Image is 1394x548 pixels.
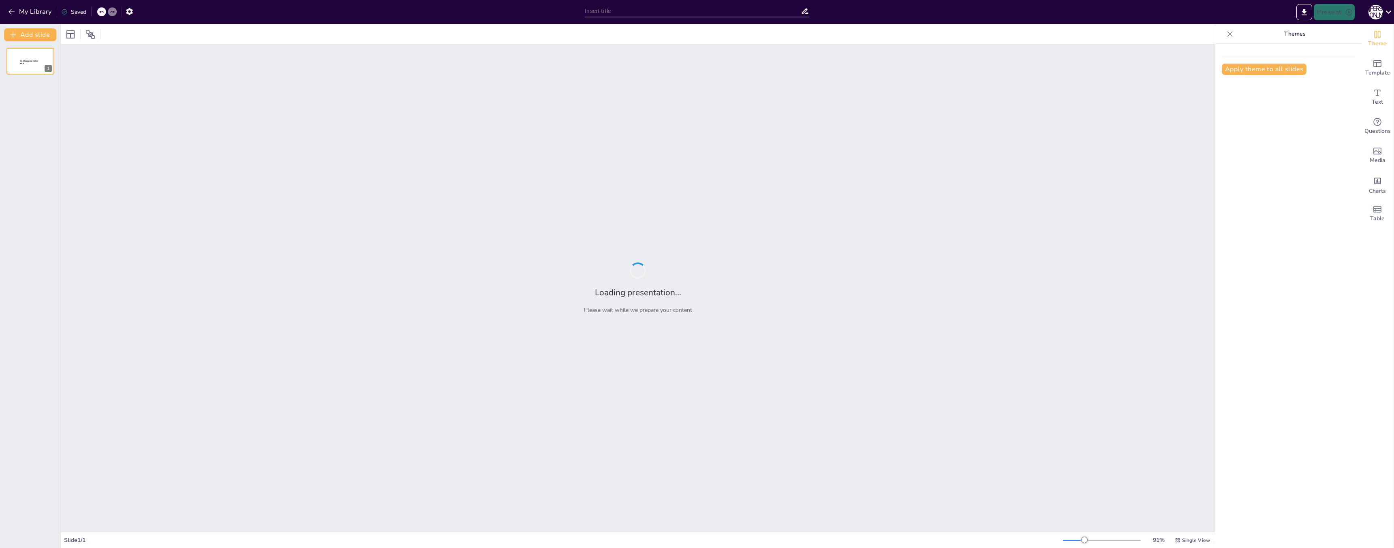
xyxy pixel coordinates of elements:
button: My Library [6,5,55,18]
div: Add charts and graphs [1361,170,1394,199]
p: Please wait while we prepare your content [584,306,692,314]
button: Export to PowerPoint [1296,4,1312,20]
span: Sendsteps presentation editor [20,60,38,64]
p: Themes [1236,24,1353,44]
div: 1 [45,65,52,72]
div: 1 [6,48,54,75]
div: Saved [61,8,86,16]
span: Position [86,30,95,39]
span: Charts [1369,187,1386,196]
input: Insert title [585,5,800,17]
span: Table [1370,214,1385,223]
button: Present [1314,4,1354,20]
span: Questions [1364,127,1391,136]
span: Media [1370,156,1385,165]
div: С [PERSON_NAME] [1368,5,1383,19]
span: Theme [1368,39,1387,48]
span: Text [1372,98,1383,107]
h2: Loading presentation... [595,287,681,298]
button: Add slide [4,28,56,41]
div: Add a table [1361,199,1394,228]
div: Add text boxes [1361,83,1394,112]
div: Change the overall theme [1361,24,1394,53]
div: Slide 1 / 1 [64,536,1063,544]
span: Template [1365,68,1390,77]
button: С [PERSON_NAME] [1368,4,1383,20]
div: Get real-time input from your audience [1361,112,1394,141]
div: Add images, graphics, shapes or video [1361,141,1394,170]
div: 91 % [1149,536,1168,544]
div: Add ready made slides [1361,53,1394,83]
div: Layout [64,28,77,41]
span: Single View [1182,537,1210,544]
button: Apply theme to all slides [1222,64,1306,75]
